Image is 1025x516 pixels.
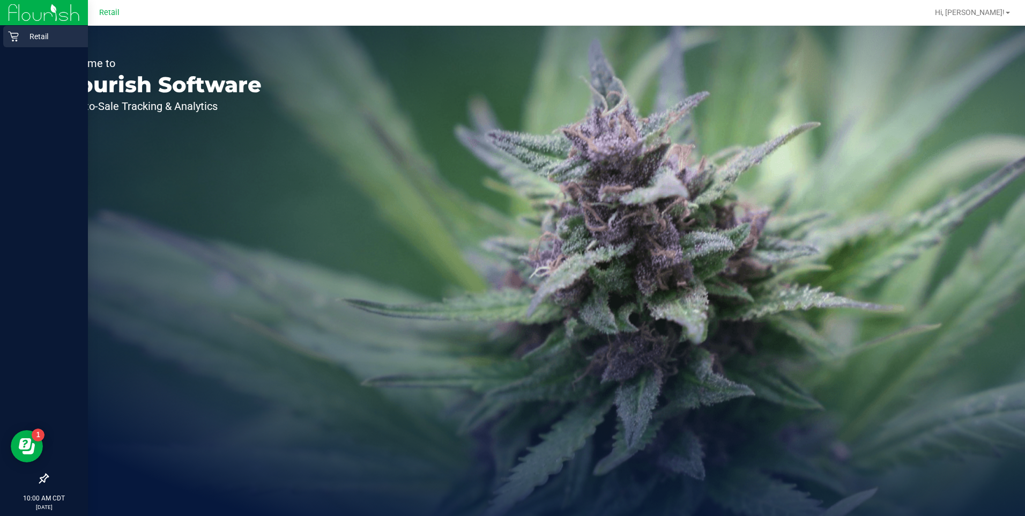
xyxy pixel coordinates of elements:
p: [DATE] [5,503,83,511]
inline-svg: Retail [8,31,19,42]
span: Retail [99,8,120,17]
p: Retail [19,30,83,43]
p: 10:00 AM CDT [5,493,83,503]
p: Flourish Software [58,74,262,95]
p: Welcome to [58,58,262,69]
iframe: Resource center unread badge [32,429,44,441]
p: Seed-to-Sale Tracking & Analytics [58,101,262,112]
iframe: Resource center [11,430,43,462]
span: Hi, [PERSON_NAME]! [935,8,1005,17]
